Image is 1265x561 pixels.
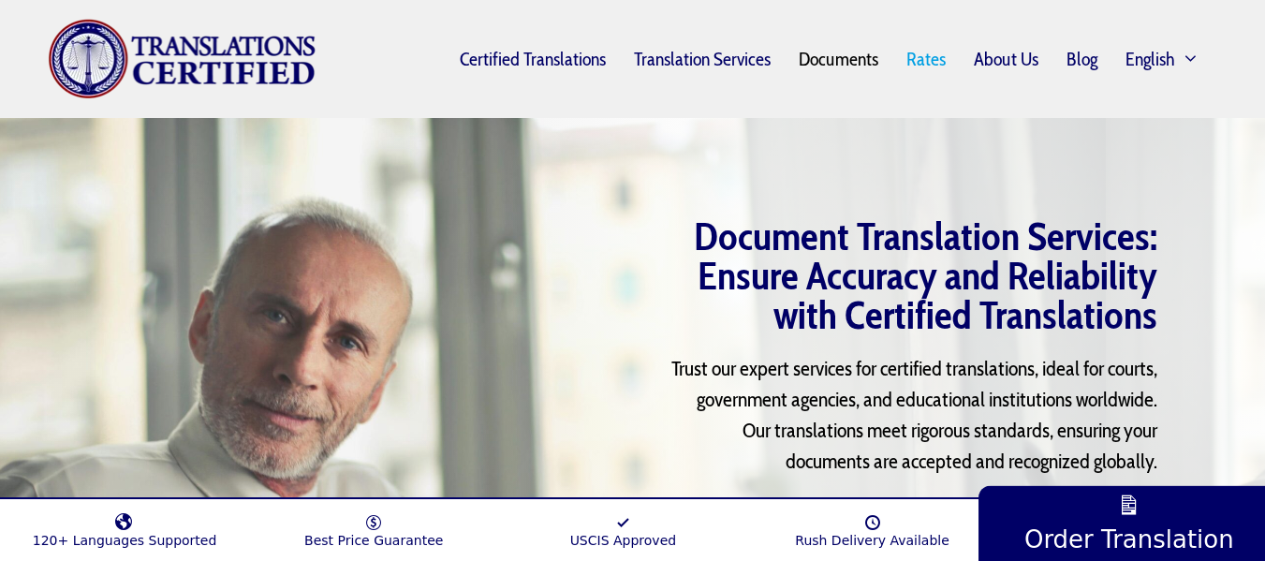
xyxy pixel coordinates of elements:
span: Order Translation [1024,524,1234,554]
img: Translations Certified [48,19,317,99]
a: Rush Delivery Available [747,504,996,548]
a: Translation Services [620,37,785,81]
span: Trust our expert services for certified translations, ideal for courts, government agencies, and ... [671,356,1157,474]
nav: Primary [316,36,1218,82]
span: 120+ Languages Supported [33,533,217,548]
a: USCIS Approved [498,504,747,548]
h1: Document Translation Services: Ensure Accuracy and Reliability with Certified Translations [642,216,1157,334]
span: USCIS Approved [570,533,677,548]
a: Blog [1052,37,1111,81]
span: Rush Delivery Available [795,533,949,548]
a: About Us [960,37,1052,81]
span: English [1125,52,1175,66]
a: Documents [785,37,892,81]
a: Best Price Guarantee [249,504,498,548]
a: Rates [892,37,960,81]
span: Best Price Guarantee [304,533,443,548]
a: Certified Translations [446,37,620,81]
